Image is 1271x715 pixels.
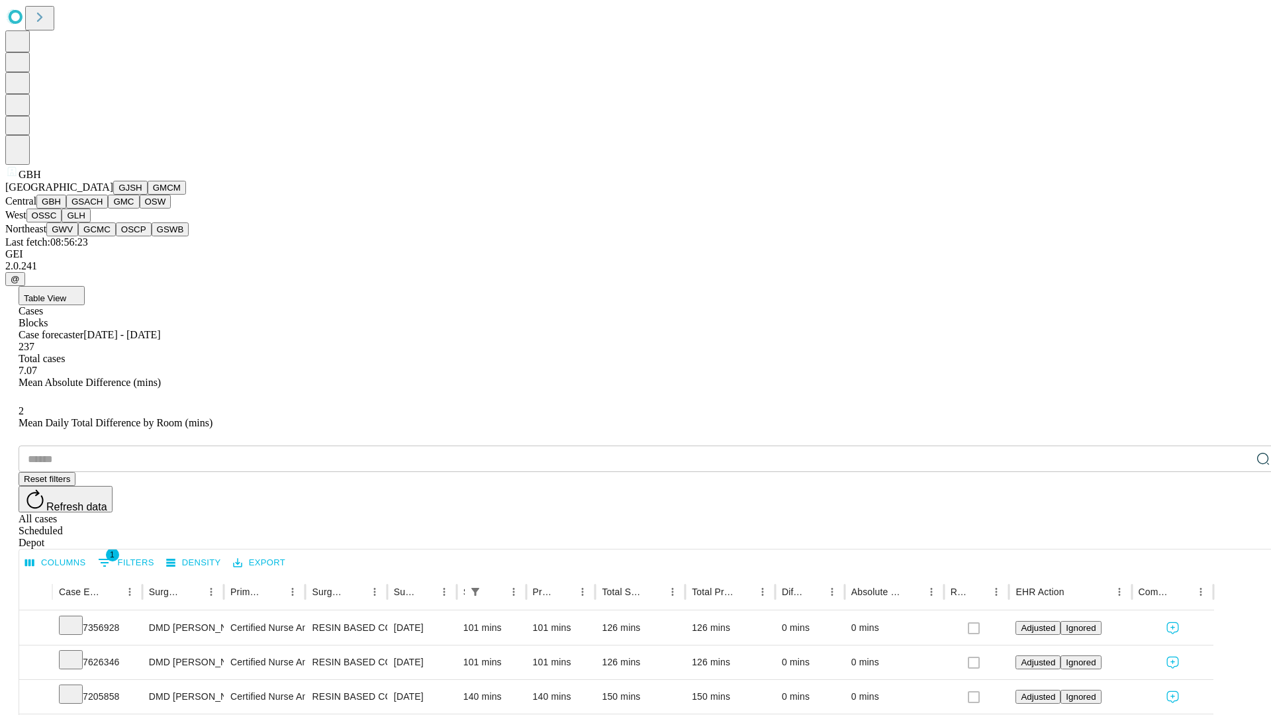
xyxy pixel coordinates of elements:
div: Surgeon Name [149,587,182,597]
div: 140 mins [533,680,589,714]
button: Show filters [95,552,158,573]
button: Menu [987,583,1006,601]
div: 7205858 [59,680,136,714]
span: Ignored [1066,657,1096,667]
div: 101 mins [463,645,520,679]
button: Menu [823,583,841,601]
button: Menu [663,583,682,601]
button: GJSH [113,181,148,195]
button: Menu [922,583,941,601]
button: Reset filters [19,472,75,486]
span: 7.07 [19,365,37,376]
div: Primary Service [230,587,263,597]
div: 0 mins [782,611,838,645]
button: Sort [416,583,435,601]
div: 150 mins [692,680,769,714]
div: Total Scheduled Duration [602,587,643,597]
div: RESIN BASED COMPOSITE 2 SURFACES, POSTERIOR [312,611,380,645]
button: GSACH [66,195,108,209]
span: 1 [106,548,119,561]
button: Ignored [1060,655,1101,669]
button: Sort [486,583,504,601]
button: Sort [804,583,823,601]
span: [DATE] - [DATE] [83,329,160,340]
button: GWV [46,222,78,236]
div: 7626346 [59,645,136,679]
button: Expand [26,617,46,640]
div: Absolute Difference [851,587,902,597]
button: OSCP [116,222,152,236]
button: Adjusted [1015,621,1060,635]
button: Sort [645,583,663,601]
button: Sort [1066,583,1084,601]
span: Adjusted [1021,657,1055,667]
div: RESIN BASED COMPOSITE 1 SURFACE, POSTERIOR [312,645,380,679]
div: 2.0.241 [5,260,1266,272]
span: Mean Daily Total Difference by Room (mins) [19,417,212,428]
span: Table View [24,293,66,303]
button: @ [5,272,25,286]
span: [GEOGRAPHIC_DATA] [5,181,113,193]
div: Case Epic Id [59,587,101,597]
div: Scheduled In Room Duration [463,587,465,597]
div: EHR Action [1015,587,1064,597]
button: Menu [365,583,384,601]
div: DMD [PERSON_NAME] Dmd [149,645,217,679]
span: Case forecaster [19,329,83,340]
button: GMCM [148,181,186,195]
span: 2 [19,405,24,416]
button: Sort [968,583,987,601]
button: Adjusted [1015,690,1060,704]
button: Menu [753,583,772,601]
div: 0 mins [782,680,838,714]
div: 0 mins [851,611,937,645]
button: Sort [735,583,753,601]
span: @ [11,274,20,284]
span: Adjusted [1021,692,1055,702]
div: 7356928 [59,611,136,645]
div: Total Predicted Duration [692,587,733,597]
div: Resolved in EHR [951,587,968,597]
span: Ignored [1066,692,1096,702]
div: DMD [PERSON_NAME] Dmd [149,680,217,714]
button: GLH [62,209,90,222]
button: Sort [1173,583,1192,601]
div: 126 mins [602,611,679,645]
button: Sort [183,583,202,601]
span: Mean Absolute Difference (mins) [19,377,161,388]
button: Adjusted [1015,655,1060,669]
span: Adjusted [1021,623,1055,633]
button: Sort [904,583,922,601]
button: Menu [435,583,453,601]
span: Total cases [19,353,65,364]
div: Comments [1139,587,1172,597]
div: Certified Nurse Anesthetist [230,645,299,679]
button: OSSC [26,209,62,222]
div: Certified Nurse Anesthetist [230,611,299,645]
button: GMC [108,195,139,209]
div: 126 mins [602,645,679,679]
span: Northeast [5,223,46,234]
button: Export [230,553,289,573]
button: GSWB [152,222,189,236]
button: Menu [202,583,220,601]
div: 101 mins [463,611,520,645]
div: Certified Nurse Anesthetist [230,680,299,714]
span: Last fetch: 08:56:23 [5,236,88,248]
div: Predicted In Room Duration [533,587,554,597]
div: 1 active filter [466,583,485,601]
div: 126 mins [692,611,769,645]
span: West [5,209,26,220]
button: Select columns [22,553,89,573]
div: DMD [PERSON_NAME] Dmd [149,611,217,645]
button: Menu [573,583,592,601]
div: RESIN BASED COMPOSITE 3 SURFACES, POSTERIOR [312,680,380,714]
button: Ignored [1060,621,1101,635]
button: OSW [140,195,171,209]
button: Menu [1110,583,1129,601]
span: GBH [19,169,41,180]
button: Menu [283,583,302,601]
button: Menu [504,583,523,601]
button: Sort [102,583,120,601]
span: Central [5,195,36,207]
